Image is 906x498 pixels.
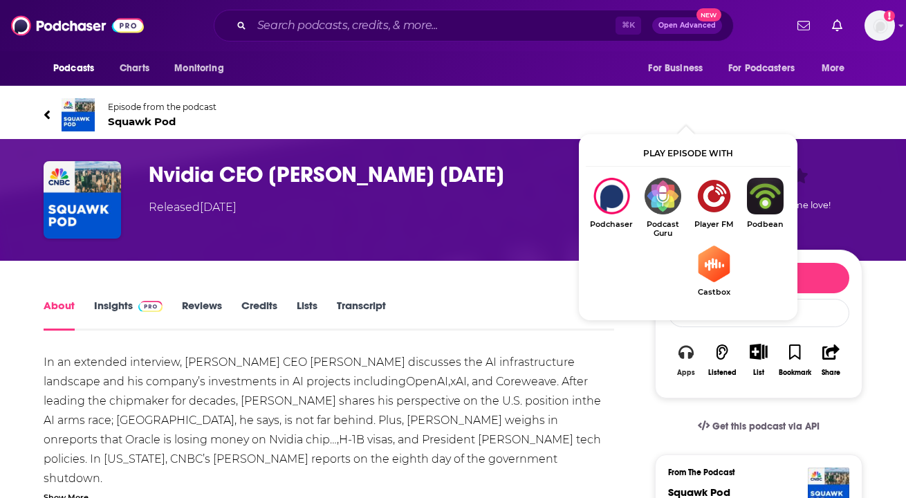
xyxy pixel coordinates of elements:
[337,299,386,331] a: Transcript
[688,178,739,229] a: Player FMPlayer FM
[822,59,845,78] span: More
[586,178,637,229] div: Nvidia CEO Jensen Huang 10/8/25 on Podchaser
[108,115,216,128] span: Squawk Pod
[94,299,163,331] a: InsightsPodchaser Pro
[741,335,777,385] div: Show More ButtonList
[44,299,75,331] a: About
[149,199,237,216] div: Released [DATE]
[648,59,703,78] span: For Business
[450,375,467,388] a: xAI
[652,17,722,34] button: Open AdvancedNew
[865,10,895,41] button: Show profile menu
[11,12,144,39] img: Podchaser - Follow, Share and Rate Podcasts
[792,14,815,37] a: Show notifications dropdown
[252,15,616,37] input: Search podcasts, credits, & more...
[865,10,895,41] img: User Profile
[668,335,704,385] button: Apps
[696,8,721,21] span: New
[406,375,448,388] a: OpenAI
[44,55,112,82] button: open menu
[182,299,222,331] a: Reviews
[826,14,848,37] a: Show notifications dropdown
[865,10,895,41] span: Logged in as Ruth_Nebius
[813,335,849,385] button: Share
[668,468,838,477] h3: From The Podcast
[241,299,277,331] a: Credits
[728,59,795,78] span: For Podcasters
[677,369,695,377] div: Apps
[138,301,163,312] img: Podchaser Pro
[586,220,637,229] span: Podchaser
[53,59,94,78] span: Podcasts
[812,55,862,82] button: open menu
[637,178,688,238] a: Podcast GuruPodcast Guru
[616,17,641,35] span: ⌘ K
[753,368,764,377] div: List
[739,178,791,229] a: PodbeanPodbean
[688,288,739,297] span: Castbox
[165,55,241,82] button: open menu
[174,59,223,78] span: Monitoring
[658,22,716,29] span: Open Advanced
[297,299,317,331] a: Lists
[779,369,811,377] div: Bookmark
[822,369,840,377] div: Share
[719,55,815,82] button: open menu
[214,10,734,41] div: Search podcasts, credits, & more...
[58,433,337,446] a: reports that Oracle is losing money on Nvidia chip…
[638,55,720,82] button: open menu
[739,220,791,229] span: Podbean
[688,246,739,297] a: CastboxCastbox
[44,161,121,239] img: Nvidia CEO Jensen Huang 10/8/25
[744,344,773,359] button: Show More Button
[62,98,95,131] img: Squawk Pod
[108,102,216,112] span: Episode from the podcast
[111,55,158,82] a: Charts
[120,59,149,78] span: Charts
[637,220,688,238] span: Podcast Guru
[777,335,813,385] button: Bookmark
[586,141,791,167] div: Play episode with
[884,10,895,21] svg: Add a profile image
[44,98,453,131] a: Squawk PodEpisode from the podcastSquawk Pod
[704,335,740,385] button: Listened
[712,421,820,432] span: Get this podcast via API
[688,220,739,229] span: Player FM
[687,409,831,443] a: Get this podcast via API
[708,369,737,377] div: Listened
[149,161,633,188] h1: Nvidia CEO Jensen Huang 10/8/25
